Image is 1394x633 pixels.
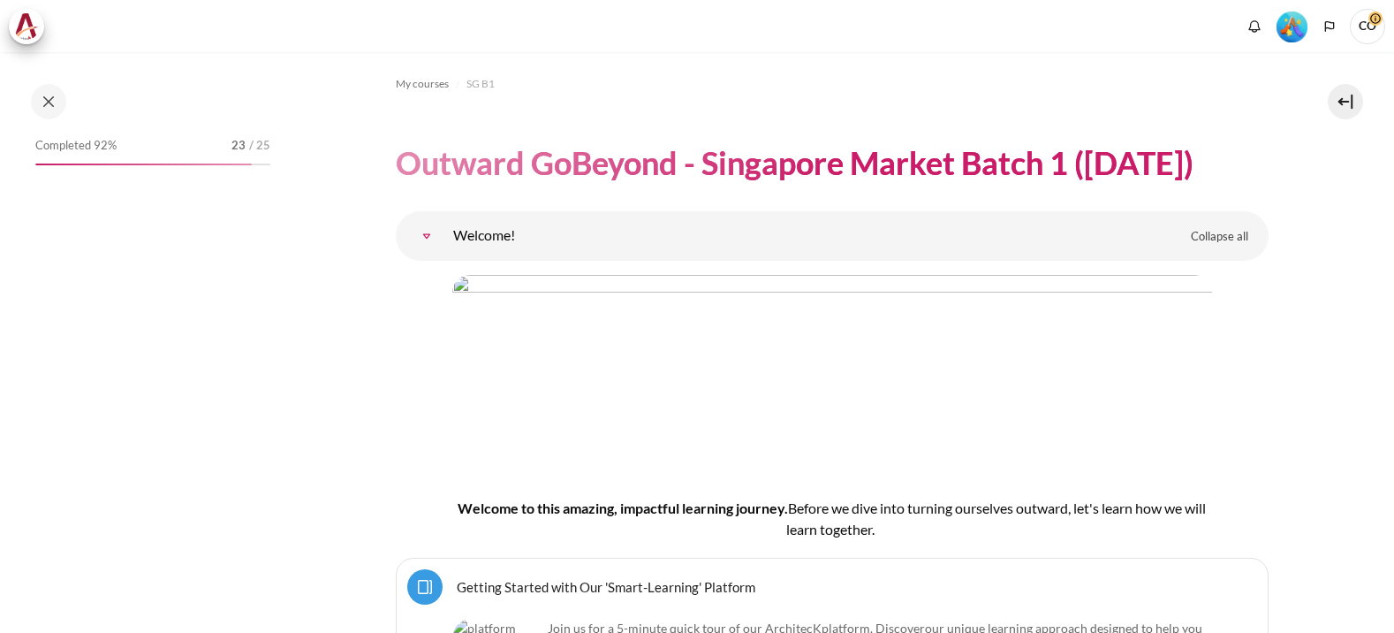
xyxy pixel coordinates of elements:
[396,70,1269,98] nav: Navigation bar
[396,142,1193,184] h1: Outward GoBeyond - Singapore Market Batch 1 ([DATE])
[396,76,449,92] span: My courses
[35,137,117,155] span: Completed 92%
[249,137,270,155] span: / 25
[231,137,246,155] span: 23
[1350,9,1385,44] a: User menu
[9,9,53,44] a: Architeck Architeck
[1277,11,1307,42] img: Level #5
[466,73,495,95] a: SG B1
[1277,10,1307,42] div: Level #5
[1178,222,1261,252] a: Collapse all
[35,164,252,165] div: 92%
[1241,13,1268,40] div: Show notification window with no new notifications
[1191,228,1248,246] span: Collapse all
[1269,10,1314,42] a: Level #5
[14,13,39,40] img: Architeck
[396,73,449,95] a: My courses
[457,578,755,595] a: Getting Started with Our 'Smart-Learning' Platform
[466,76,495,92] span: SG B1
[788,500,797,516] span: B
[409,218,444,254] a: Welcome!
[786,500,1206,538] span: efore we dive into turning ourselves outward, let's learn how we will learn together.
[1350,9,1385,44] span: CO
[452,498,1212,540] h4: Welcome to this amazing, impactful learning journey.
[1316,13,1343,40] button: Languages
